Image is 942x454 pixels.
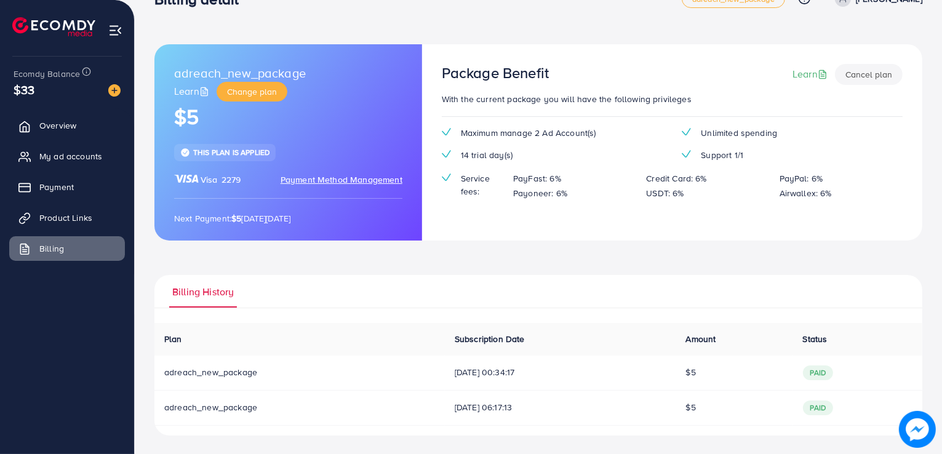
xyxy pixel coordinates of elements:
[701,149,743,161] span: Support 1/1
[39,212,92,224] span: Product Links
[455,366,666,378] span: [DATE] 00:34:17
[803,400,834,415] span: paid
[174,173,199,184] img: brand
[9,113,125,138] a: Overview
[461,149,513,161] span: 14 trial day(s)
[780,186,832,201] p: Airwallex: 6%
[39,150,102,162] span: My ad accounts
[780,171,823,186] p: PayPal: 6%
[174,211,402,226] p: Next Payment: [DATE][DATE]
[442,92,903,106] p: With the current package you will have the following privileges
[686,333,716,345] span: Amount
[682,150,691,158] img: tick
[9,175,125,199] a: Payment
[455,401,666,413] span: [DATE] 06:17:13
[39,119,76,132] span: Overview
[686,366,696,378] span: $5
[9,144,125,169] a: My ad accounts
[686,401,696,413] span: $5
[682,128,691,136] img: tick
[231,212,241,225] strong: $5
[174,84,212,98] a: Learn
[108,84,121,97] img: image
[174,105,402,130] h1: $5
[646,171,706,186] p: Credit Card: 6%
[174,64,306,82] span: adreach_new_package
[455,333,525,345] span: Subscription Date
[899,411,936,448] img: image
[227,86,277,98] span: Change plan
[461,172,503,197] span: Service fees:
[39,242,64,255] span: Billing
[201,173,218,186] span: Visa
[461,127,596,139] span: Maximum manage 2 Ad Account(s)
[164,366,257,378] span: adreach_new_package
[701,127,777,139] span: Unlimited spending
[835,64,903,85] button: Cancel plan
[108,23,122,38] img: menu
[9,205,125,230] a: Product Links
[513,186,567,201] p: Payoneer: 6%
[513,171,561,186] p: PayFast: 6%
[9,236,125,261] a: Billing
[281,173,402,186] span: Payment Method Management
[164,333,182,345] span: Plan
[442,64,549,82] h3: Package Benefit
[803,333,828,345] span: Status
[14,81,34,98] span: $33
[442,128,451,136] img: tick
[803,365,834,380] span: paid
[164,401,257,413] span: adreach_new_package
[14,68,80,80] span: Ecomdy Balance
[222,173,241,186] span: 2279
[193,147,269,157] span: This plan is applied
[792,67,830,81] a: Learn
[442,173,451,181] img: tick
[180,148,190,157] img: tick
[646,186,684,201] p: USDT: 6%
[39,181,74,193] span: Payment
[442,150,451,158] img: tick
[12,17,95,36] img: logo
[217,82,287,102] button: Change plan
[172,285,234,299] span: Billing History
